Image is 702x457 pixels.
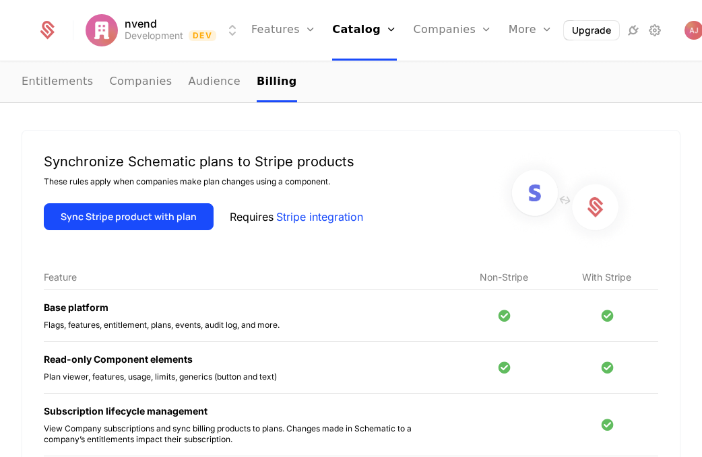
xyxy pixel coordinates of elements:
div: Flags, features, entitlement, plans, events, audit log, and more. [44,320,453,330]
div: View Company subscriptions and sync billing products to plans. Changes made in Schematic to a com... [44,423,453,445]
div: These rules apply when companies make plan changes using a component. [44,176,363,187]
th: Feature [44,271,453,290]
a: Billing [257,63,297,102]
a: Settings [647,22,663,38]
div: Subscription lifecycle management [44,405,453,418]
div: Read-only Component elements [44,353,453,366]
a: Companies [110,63,172,102]
nav: Main [22,63,680,102]
ul: Choose Sub Page [22,63,297,102]
div: Base platform [44,301,453,314]
th: Non-Stripe [453,271,555,290]
button: Select environment [90,15,241,45]
a: Integrations [625,22,641,38]
th: With Stripe [555,271,658,290]
div: Plan viewer, features, usage, limits, generics (button and text) [44,372,453,382]
img: Connect Stripe to Schematic [493,152,637,249]
div: Synchronize Schematic plans to Stripe products [44,152,363,171]
button: Sync Stripe product with plan [44,203,214,230]
div: Development [125,29,183,42]
a: Stripe integration [276,209,363,225]
span: Dev [189,30,216,41]
span: nvend [125,18,157,29]
div: Requires [230,203,363,230]
a: Entitlements [22,63,94,102]
a: Audience [188,63,241,102]
img: nvend [86,14,118,46]
button: Upgrade [564,21,619,40]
